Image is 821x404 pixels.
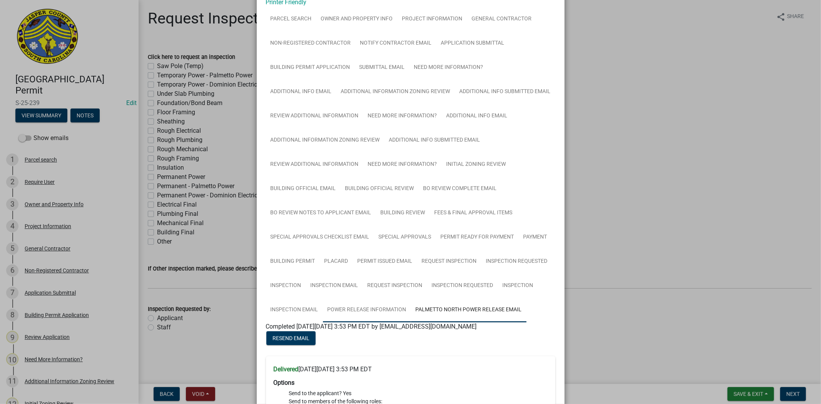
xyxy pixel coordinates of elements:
a: Building Official Email [266,177,341,201]
a: Non-Registered Contractor [266,31,356,56]
h6: [DATE][DATE] 3:53 PM EDT [274,366,548,373]
a: Need More Information? [410,55,488,80]
a: Permit Issued Email [353,249,417,274]
button: Resend Email [266,331,316,345]
a: Building Review [376,201,430,225]
a: Request Inspection [417,249,482,274]
a: Request Inspection [363,274,427,298]
a: Inspection [266,274,306,298]
a: Owner and Property Info [316,7,398,32]
a: Submittal Email [355,55,410,80]
a: BO Review Notes to Applicant Email [266,201,376,225]
a: Building Permit Application [266,55,355,80]
a: Special Approvals Checklist Email [266,225,374,250]
a: Payment [519,225,552,250]
a: Placard [320,249,353,274]
a: Power Release Information [323,298,411,322]
span: Completed [DATE][DATE] 3:53 PM EDT by [EMAIL_ADDRESS][DOMAIN_NAME] [266,323,477,330]
a: Additional info email [442,104,512,129]
a: General Contractor [467,7,537,32]
strong: Delivered [274,366,299,373]
a: Building Official Review [341,177,419,201]
a: Additional Info submitted Email [385,128,485,153]
a: BO Review Complete Email [419,177,502,201]
a: Additional Info submitted Email [455,80,555,104]
a: Additional info email [266,80,336,104]
a: Review Additional Information [266,152,363,177]
a: Need More Information? [363,104,442,129]
a: Palmetto North Power Release Email [411,298,527,322]
a: Fees & Final Approval Items [430,201,517,225]
a: Special Approvals [374,225,436,250]
a: Initial Zoning Review [442,152,511,177]
a: Inspection Requested [482,249,552,274]
a: Review Additional Information [266,104,363,129]
li: Send to the applicant? Yes [289,389,548,397]
a: Inspection Requested [427,274,498,298]
a: Need More Information? [363,152,442,177]
a: Inspection Email [266,298,323,322]
a: Additional Information Zoning Review [266,128,385,153]
a: Notify Contractor Email [356,31,436,56]
a: Additional Information Zoning Review [336,80,455,104]
a: Building Permit [266,249,320,274]
strong: Options [274,379,295,386]
a: Parcel search [266,7,316,32]
span: Resend Email [273,335,309,341]
a: Inspection [498,274,538,298]
a: Permit Ready for Payment [436,225,519,250]
a: Inspection Email [306,274,363,298]
a: Project Information [398,7,467,32]
a: Application Submittal [436,31,509,56]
